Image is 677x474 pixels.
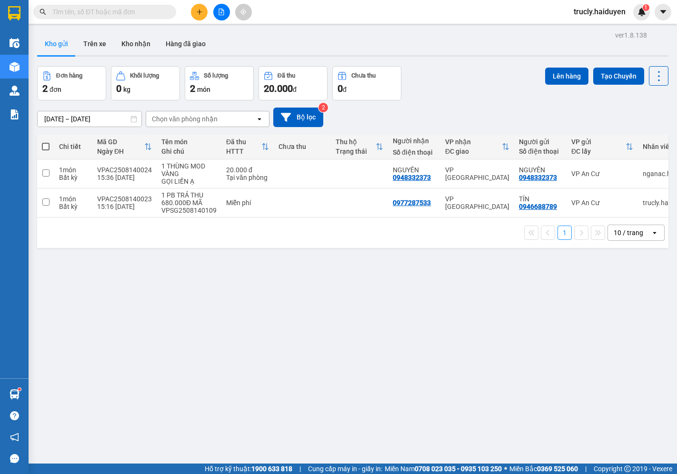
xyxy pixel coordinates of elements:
svg: open [651,229,658,237]
img: warehouse-icon [10,62,20,72]
span: search [40,9,46,15]
img: warehouse-icon [10,389,20,399]
strong: 1900 633 818 [251,465,292,473]
span: 0 [338,83,343,94]
div: Chọn văn phòng nhận [152,114,218,124]
button: 1 [558,226,572,240]
span: Miền Bắc [509,464,578,474]
span: aim [240,9,247,15]
div: ĐC lấy [571,148,626,155]
div: NGUYÊN [393,166,436,174]
span: 2 [42,83,48,94]
button: Số lượng2món [185,66,254,100]
div: Số lượng [204,72,228,79]
input: Select a date range. [38,111,141,127]
div: Người nhận [393,137,436,145]
div: VP An Cư [571,170,633,178]
span: copyright [624,465,631,472]
span: Cung cấp máy in - giấy in: [308,464,382,474]
button: Hàng đã giao [158,32,213,55]
button: Kho gửi [37,32,76,55]
div: Khối lượng [130,72,159,79]
div: Miễn phí [226,199,269,207]
div: 15:36 [DATE] [97,174,152,181]
div: Trạng thái [336,148,376,155]
div: Đã thu [226,138,261,146]
div: Ngày ĐH [97,148,144,155]
div: Bất kỳ [59,174,88,181]
span: message [10,454,19,463]
div: Chi tiết [59,143,88,150]
button: Trên xe [76,32,114,55]
button: Khối lượng0kg [111,66,180,100]
svg: open [256,115,263,123]
th: Toggle SortBy [440,134,514,159]
div: TÍN [519,195,562,203]
span: | [299,464,301,474]
strong: 0369 525 060 [537,465,578,473]
div: Chưa thu [351,72,376,79]
span: notification [10,433,19,442]
div: VP [GEOGRAPHIC_DATA] [445,166,509,181]
div: 0948332373 [393,174,431,181]
div: VP An Cư [571,199,633,207]
img: solution-icon [10,109,20,119]
button: file-add [213,4,230,20]
span: file-add [218,9,225,15]
span: 0 [116,83,121,94]
div: VP gửi [571,138,626,146]
div: Mã GD [97,138,144,146]
div: VPAC2508140024 [97,166,152,174]
th: Toggle SortBy [567,134,638,159]
div: Bất kỳ [59,203,88,210]
div: Ghi chú [161,148,217,155]
div: Số điện thoại [393,148,436,156]
span: Miền Nam [385,464,502,474]
div: 0946688789 [519,203,557,210]
span: Hỗ trợ kỹ thuật: [205,464,292,474]
sup: 2 [319,103,328,112]
span: 2 [190,83,195,94]
th: Toggle SortBy [331,134,388,159]
th: Toggle SortBy [92,134,157,159]
div: HTTT [226,148,261,155]
span: kg [123,86,130,93]
div: 20.000 đ [226,166,269,174]
div: ĐC giao [445,148,502,155]
span: question-circle [10,411,19,420]
span: | [585,464,587,474]
img: icon-new-feature [637,8,646,16]
div: GỌI LIỀN Ạ [161,178,217,185]
div: 1 món [59,166,88,174]
button: plus [191,4,208,20]
input: Tìm tên, số ĐT hoặc mã đơn [52,7,165,17]
button: Đơn hàng2đơn [37,66,106,100]
div: Tên món [161,138,217,146]
strong: 0708 023 035 - 0935 103 250 [415,465,502,473]
button: Lên hàng [545,68,588,85]
img: warehouse-icon [10,86,20,96]
div: 1 món [59,195,88,203]
div: 1 THÙNG MOD VÀNG [161,162,217,178]
div: VP nhận [445,138,502,146]
span: đ [293,86,297,93]
div: Chưa thu [279,143,326,150]
div: Số điện thoại [519,148,562,155]
div: Tại văn phòng [226,174,269,181]
span: trucly.haiduyen [566,6,633,18]
sup: 1 [643,4,649,11]
div: 15:16 [DATE] [97,203,152,210]
span: đơn [50,86,61,93]
div: Đơn hàng [56,72,82,79]
button: Đã thu20.000đ [259,66,328,100]
button: aim [235,4,252,20]
div: Đã thu [278,72,295,79]
sup: 1 [18,388,21,391]
span: món [197,86,210,93]
div: 0977287533 [393,199,431,207]
div: 1 PB TRẢ THU 680.000Đ MÃ VPSG2508140109 [161,191,217,214]
span: caret-down [659,8,667,16]
button: Tạo Chuyến [593,68,644,85]
span: ⚪️ [504,467,507,471]
img: warehouse-icon [10,38,20,48]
